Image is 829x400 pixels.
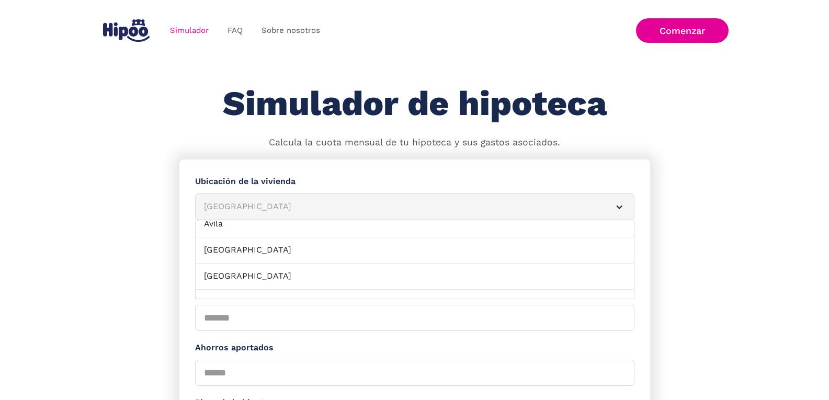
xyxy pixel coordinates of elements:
a: [GEOGRAPHIC_DATA] [196,290,634,316]
a: [GEOGRAPHIC_DATA] [196,264,634,290]
a: home [101,15,152,46]
a: FAQ [218,20,252,41]
label: Ahorros aportados [195,341,634,355]
p: Calcula la cuota mensual de tu hipoteca y sus gastos asociados. [269,136,560,150]
div: [GEOGRAPHIC_DATA] [204,200,600,213]
nav: [GEOGRAPHIC_DATA] [195,221,634,299]
h1: Simulador de hipoteca [223,85,607,123]
label: Ubicación de la vivienda [195,175,634,188]
a: Sobre nosotros [252,20,330,41]
a: [GEOGRAPHIC_DATA] [196,237,634,264]
a: Avila [196,211,634,237]
a: Comenzar [636,18,729,43]
article: [GEOGRAPHIC_DATA] [195,193,634,220]
a: Simulador [161,20,218,41]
